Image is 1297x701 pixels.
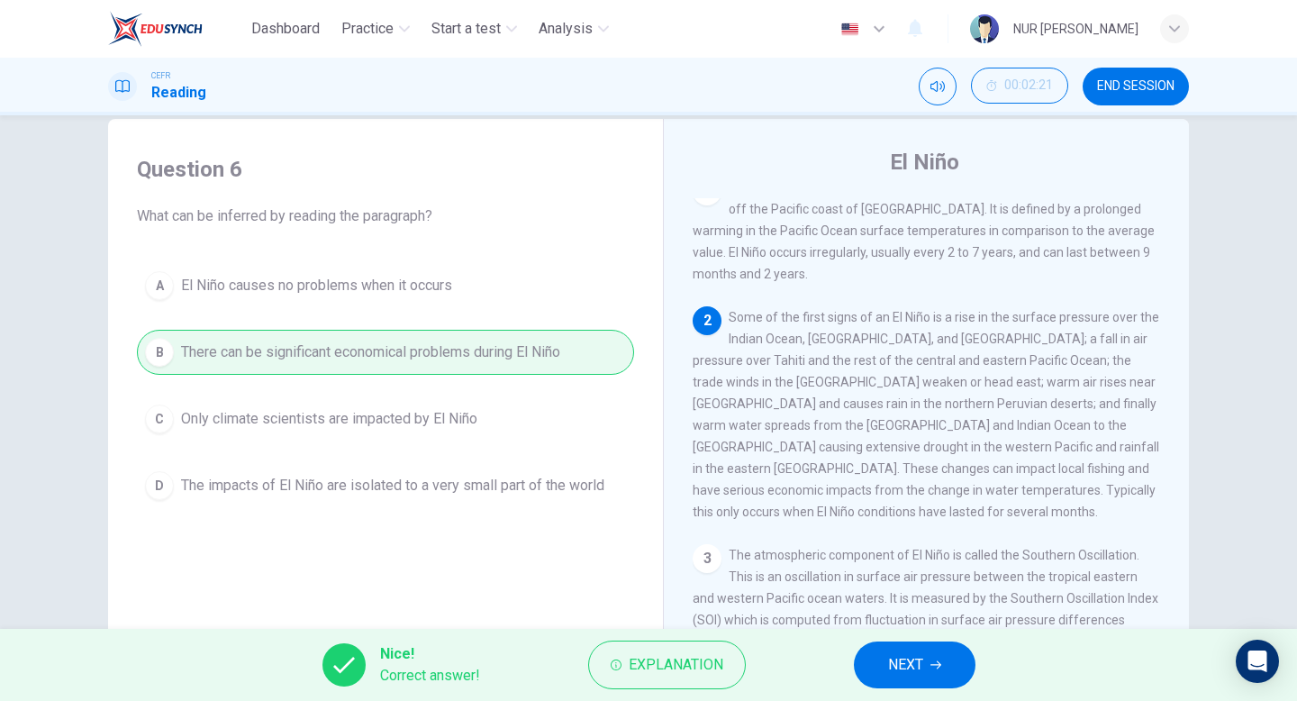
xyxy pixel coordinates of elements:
[693,544,721,573] div: 3
[380,665,480,687] span: Correct answer!
[629,652,723,678] span: Explanation
[970,14,999,43] img: Profile picture
[919,68,957,105] div: Mute
[1236,640,1279,683] div: Open Intercom Messenger
[1097,79,1175,94] span: END SESSION
[334,13,417,45] button: Practice
[693,306,721,335] div: 2
[151,69,170,82] span: CEFR
[151,82,206,104] h1: Reading
[108,11,203,47] img: EduSynch logo
[431,18,501,40] span: Start a test
[341,18,394,40] span: Practice
[424,13,524,45] button: Start a test
[693,180,1158,281] span: El Niño is a band of warm ocean water temperatures periodically developing off the Pacific coast ...
[108,11,244,47] a: EduSynch logo
[380,643,480,665] span: Nice!
[531,13,616,45] button: Analysis
[244,13,327,45] button: Dashboard
[588,641,746,689] button: Explanation
[888,652,923,678] span: NEXT
[1083,68,1189,105] button: END SESSION
[539,18,593,40] span: Analysis
[1004,78,1053,93] span: 00:02:21
[971,68,1068,105] div: Hide
[854,642,975,688] button: NEXT
[137,155,634,184] h4: Question 6
[693,310,1159,519] span: Some of the first signs of an El Niño is a rise in the surface pressure over the Indian Ocean, [G...
[839,23,861,36] img: en
[137,205,634,227] span: What can be inferred by reading the paragraph?
[971,68,1068,104] button: 00:02:21
[251,18,320,40] span: Dashboard
[890,148,959,177] h4: El Niño
[1013,18,1138,40] div: NUR [PERSON_NAME]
